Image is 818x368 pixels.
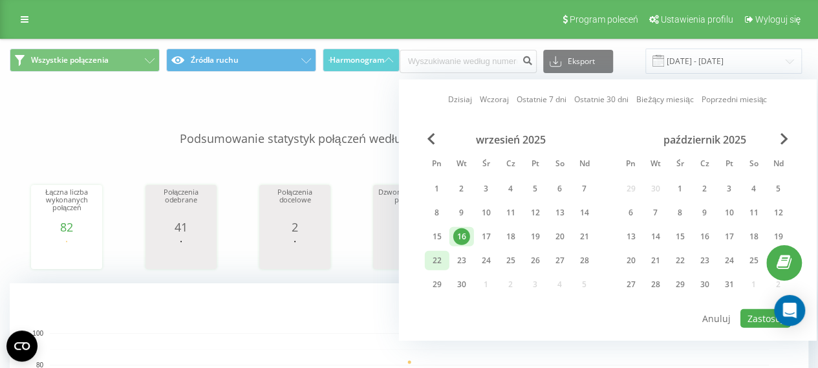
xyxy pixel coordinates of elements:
div: 13 [552,204,568,221]
div: 26 [527,252,544,269]
div: 25 [746,252,762,269]
div: 20 [623,252,640,269]
input: Wyszukiwanie według numeru [400,50,537,73]
div: wrzesień 2025 [425,133,597,146]
div: sob 27 wrz 2025 [548,251,572,270]
div: czw 30 paź 2025 [693,275,717,294]
div: czw 16 paź 2025 [693,227,717,246]
div: czw 2 paź 2025 [693,179,717,199]
div: 12 [770,204,787,221]
div: wt 28 paź 2025 [643,275,668,294]
div: 28 [647,276,664,293]
div: sob 18 paź 2025 [742,227,766,246]
div: 9 [453,204,470,221]
div: pt 26 wrz 2025 [523,251,548,270]
p: Podsumowanie statystyk połączeń według określonych filtrów dla wybranego okresu [10,105,808,147]
button: Zastosuj [740,309,791,328]
abbr: sobota [744,155,764,175]
div: ndz 19 paź 2025 [766,227,791,246]
div: 41 [149,221,213,233]
abbr: poniedziałek [427,155,447,175]
div: pon 27 paź 2025 [619,275,643,294]
div: 2 [696,180,713,197]
div: wt 23 wrz 2025 [449,251,474,270]
div: 2 [263,221,327,233]
div: śr 29 paź 2025 [668,275,693,294]
div: pt 5 wrz 2025 [523,179,548,199]
div: 19 [770,228,787,245]
div: 15 [429,228,446,245]
div: śr 17 wrz 2025 [474,227,499,246]
div: 7 [647,204,664,221]
span: Program poleceń [570,14,638,25]
div: śr 24 wrz 2025 [474,251,499,270]
div: 1 [376,221,441,233]
div: 22 [429,252,446,269]
div: październik 2025 [619,133,791,146]
div: 21 [576,228,593,245]
div: pon 29 wrz 2025 [425,275,449,294]
div: śr 15 paź 2025 [668,227,693,246]
abbr: środa [477,155,496,175]
div: wt 16 wrz 2025 [449,227,474,246]
div: 27 [623,276,640,293]
span: Wszystkie połączenia [31,55,109,65]
div: 15 [672,228,689,245]
div: śr 10 wrz 2025 [474,203,499,222]
div: czw 9 paź 2025 [693,203,717,222]
div: sob 13 wrz 2025 [548,203,572,222]
div: sob 11 paź 2025 [742,203,766,222]
div: A chart. [263,233,327,272]
div: śr 22 paź 2025 [668,251,693,270]
span: Previous Month [427,133,435,145]
div: 4 [502,180,519,197]
div: 18 [502,228,519,245]
div: 8 [429,204,446,221]
div: sob 4 paź 2025 [742,179,766,199]
abbr: wtorek [452,155,471,175]
span: Next Month [780,133,788,145]
text: 100 [32,330,43,337]
span: Wyloguj się [755,14,801,25]
div: 1 [672,180,689,197]
div: 2 [453,180,470,197]
div: 22 [672,252,689,269]
a: Dzisiaj [448,93,472,105]
abbr: niedziela [769,155,788,175]
abbr: poniedziałek [621,155,641,175]
button: Źródła ruchu [166,49,316,72]
a: Bieżący miesiąc [636,93,693,105]
div: 16 [453,228,470,245]
span: Harmonogram [330,56,384,65]
div: 30 [696,276,713,293]
abbr: czwartek [695,155,715,175]
div: 11 [746,204,762,221]
div: pt 12 wrz 2025 [523,203,548,222]
div: 8 [672,204,689,221]
abbr: wtorek [646,155,665,175]
div: 6 [552,180,568,197]
div: czw 11 wrz 2025 [499,203,523,222]
svg: A chart. [376,233,441,272]
div: 23 [696,252,713,269]
div: 19 [527,228,544,245]
button: Anuluj [695,309,738,328]
div: 17 [478,228,495,245]
div: Łączna liczba wykonanych połączeń [34,188,99,221]
div: wt 14 paź 2025 [643,227,668,246]
div: sob 25 paź 2025 [742,251,766,270]
a: Wczoraj [480,93,509,105]
div: sob 20 wrz 2025 [548,227,572,246]
button: Wszystkie połączenia [10,49,160,72]
div: 29 [672,276,689,293]
div: ndz 12 paź 2025 [766,203,791,222]
div: ndz 7 wrz 2025 [572,179,597,199]
div: pon 13 paź 2025 [619,227,643,246]
div: pon 20 paź 2025 [619,251,643,270]
div: ndz 5 paź 2025 [766,179,791,199]
div: ndz 28 wrz 2025 [572,251,597,270]
div: 5 [770,180,787,197]
a: Poprzedni miesiąc [701,93,767,105]
div: 3 [478,180,495,197]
